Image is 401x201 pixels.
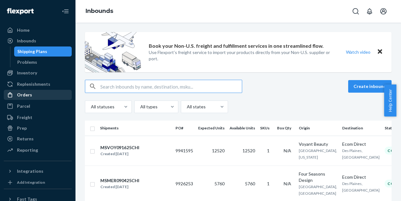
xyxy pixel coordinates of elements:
[342,174,380,180] div: Ecom Direct
[299,184,337,196] span: [GEOGRAPHIC_DATA], [GEOGRAPHIC_DATA]
[196,121,227,136] th: Expected Units
[100,151,139,157] div: Created [DATE]
[14,46,72,57] a: Shipping Plans
[17,81,50,87] div: Replenishments
[100,80,242,93] input: Search inbounds by name, destination, msku...
[4,68,72,78] a: Inventory
[299,141,337,147] div: Voyant Beauty
[173,136,196,166] td: 9941595
[296,121,340,136] th: Origin
[342,148,380,160] span: Des Plaines, [GEOGRAPHIC_DATA]
[4,79,72,89] a: Replenishments
[17,147,38,153] div: Reporting
[349,5,362,18] button: Open Search Box
[4,36,72,46] a: Inbounds
[17,125,27,131] div: Prep
[100,184,139,190] div: Created [DATE]
[4,166,72,176] button: Integrations
[4,90,72,100] a: Orders
[267,148,270,153] span: 1
[86,8,113,14] a: Inbounds
[17,59,37,65] div: Problems
[17,27,30,33] div: Home
[4,101,72,111] a: Parcel
[384,84,396,117] button: Help Center
[14,57,72,67] a: Problems
[212,148,225,153] span: 12520
[299,171,337,183] div: Four Seasons Design
[4,134,72,144] a: Returns
[97,121,173,136] th: Shipments
[4,179,72,186] a: Add Integration
[4,112,72,122] a: Freight
[17,168,43,174] div: Integrations
[377,5,390,18] button: Open account menu
[17,103,30,109] div: Parcel
[376,47,384,57] button: Close
[7,8,34,14] img: Flexport logo
[275,121,296,136] th: Box Qty
[299,148,337,160] span: [GEOGRAPHIC_DATA], [US_STATE]
[267,181,270,186] span: 1
[17,38,36,44] div: Inbounds
[81,2,118,20] ol: breadcrumbs
[4,25,72,35] a: Home
[342,47,375,57] button: Watch video
[227,121,258,136] th: Available Units
[284,148,291,153] span: N/A
[149,42,324,50] p: Book your Non-U.S. freight and fulfillment services in one streamlined flow.
[90,104,91,110] input: All statuses
[17,48,47,55] div: Shipping Plans
[17,92,32,98] div: Orders
[214,181,225,186] span: 5760
[363,5,376,18] button: Open notifications
[242,148,255,153] span: 12520
[245,181,255,186] span: 5760
[258,121,275,136] th: SKUs
[100,177,139,184] div: MSMER090425CHI
[149,49,334,62] p: Use Flexport’s freight service to import your products directly from your Non-U.S. supplier or port.
[4,145,72,155] a: Reporting
[100,144,139,151] div: MSVOY091625CHI
[59,5,72,18] button: Close Navigation
[186,104,187,110] input: All states
[342,181,380,193] span: Des Plaines, [GEOGRAPHIC_DATA]
[17,114,32,121] div: Freight
[17,136,34,142] div: Returns
[17,70,37,76] div: Inventory
[342,141,380,147] div: Ecom Direct
[340,121,382,136] th: Destination
[284,181,291,186] span: N/A
[173,121,196,136] th: PO#
[4,123,72,133] a: Prep
[348,80,392,93] button: Create inbound
[17,180,45,185] div: Add Integration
